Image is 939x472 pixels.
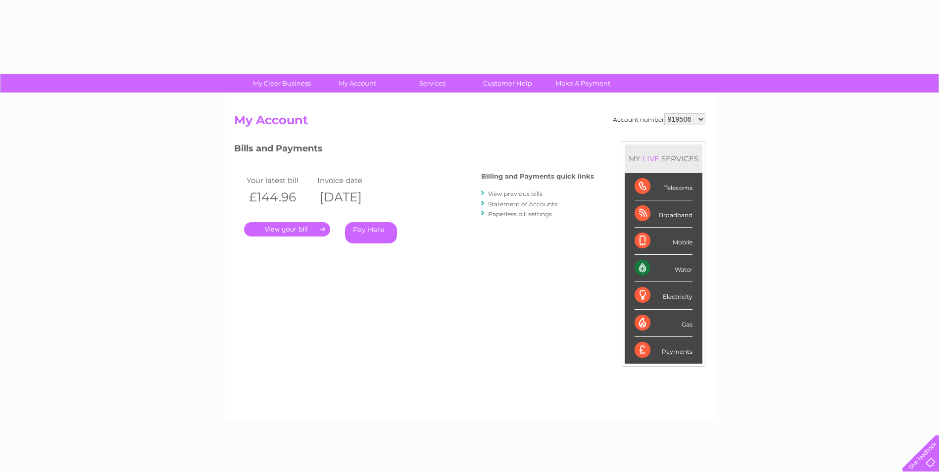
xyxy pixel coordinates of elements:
[315,187,386,207] th: [DATE]
[481,173,594,180] h4: Billing and Payments quick links
[234,142,594,159] h3: Bills and Payments
[244,222,330,236] a: .
[635,310,692,337] div: Gas
[467,74,548,93] a: Customer Help
[488,200,557,208] a: Statement of Accounts
[635,228,692,255] div: Mobile
[345,222,397,243] a: Pay Here
[488,210,552,218] a: Paperless bill settings
[316,74,398,93] a: My Account
[241,74,323,93] a: My Clear Business
[641,154,661,163] div: LIVE
[635,255,692,282] div: Water
[625,144,702,173] div: MY SERVICES
[488,190,543,197] a: View previous bills
[392,74,473,93] a: Services
[244,187,315,207] th: £144.96
[635,200,692,228] div: Broadband
[244,174,315,187] td: Your latest bill
[635,282,692,309] div: Electricity
[542,74,624,93] a: Make A Payment
[613,113,705,125] div: Account number
[315,174,386,187] td: Invoice date
[234,113,705,132] h2: My Account
[635,173,692,200] div: Telecoms
[635,337,692,364] div: Payments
